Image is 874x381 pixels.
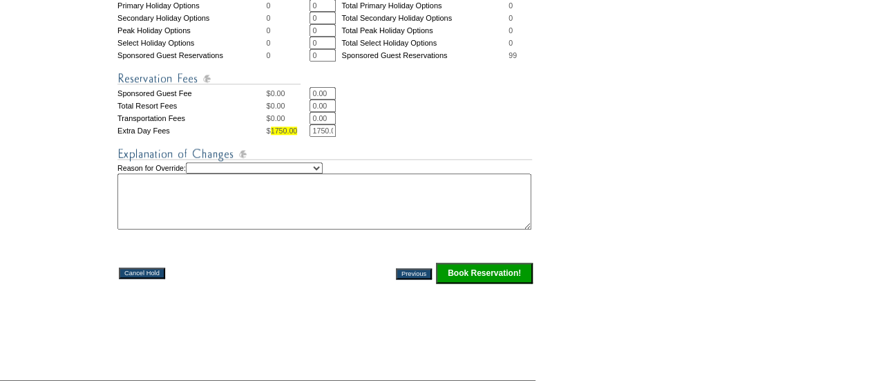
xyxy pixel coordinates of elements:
td: Total Select Holiday Options [341,37,509,49]
input: Cancel Hold [119,268,165,279]
input: Previous [396,268,432,279]
span: 99 [509,51,517,59]
td: $ [266,87,310,100]
span: 0.00 [271,102,285,110]
td: Sponsored Guest Reservations [341,49,509,62]
span: 0 [266,26,270,35]
td: Total Peak Holiday Options [341,24,509,37]
span: 0 [509,1,513,10]
img: Reservation Fees [117,70,301,87]
td: Reason for Override: [117,162,534,230]
span: 1750.00 [271,127,298,135]
span: 0 [266,39,270,47]
td: Sponsored Guest Fee [117,87,266,100]
span: 0 [266,1,270,10]
span: 0 [509,39,513,47]
td: Sponsored Guest Reservations [117,49,266,62]
td: Secondary Holiday Options [117,12,266,24]
img: Explanation of Changes [117,145,532,162]
td: Total Secondary Holiday Options [341,12,509,24]
span: 0 [509,14,513,22]
td: Transportation Fees [117,112,266,124]
td: $ [266,112,310,124]
span: 0.00 [271,114,285,122]
span: 0.00 [271,89,285,97]
span: 0 [509,26,513,35]
span: 0 [266,51,270,59]
td: Peak Holiday Options [117,24,266,37]
td: $ [266,124,310,137]
td: $ [266,100,310,112]
input: Click this button to finalize your reservation. [436,263,533,284]
td: Extra Day Fees [117,124,266,137]
td: Total Resort Fees [117,100,266,112]
span: 0 [266,14,270,22]
td: Select Holiday Options [117,37,266,49]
